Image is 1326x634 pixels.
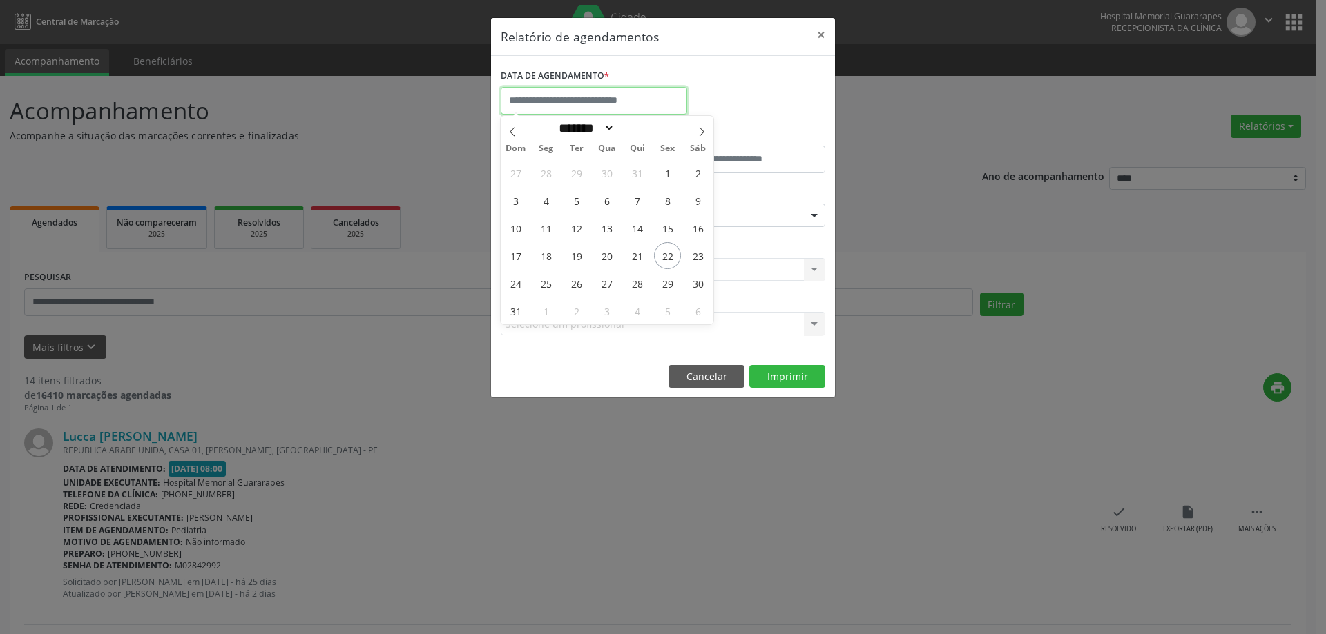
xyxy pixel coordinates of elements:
span: Setembro 5, 2025 [654,297,681,324]
label: ATÉ [666,124,825,146]
span: Agosto 12, 2025 [563,215,590,241]
span: Agosto 1, 2025 [654,159,681,186]
span: Agosto 30, 2025 [684,270,711,297]
span: Qui [622,144,653,153]
span: Agosto 11, 2025 [532,215,559,241]
span: Agosto 14, 2025 [624,215,651,241]
span: Setembro 1, 2025 [532,297,559,324]
span: Agosto 20, 2025 [593,242,620,269]
span: Agosto 2, 2025 [684,159,711,186]
span: Setembro 4, 2025 [624,297,651,324]
span: Agosto 18, 2025 [532,242,559,269]
span: Agosto 7, 2025 [624,187,651,214]
span: Agosto 21, 2025 [624,242,651,269]
span: Sáb [683,144,713,153]
span: Agosto 27, 2025 [593,270,620,297]
span: Setembro 3, 2025 [593,297,620,324]
span: Agosto 15, 2025 [654,215,681,241]
span: Julho 31, 2025 [624,159,651,186]
span: Agosto 17, 2025 [502,242,529,269]
span: Agosto 13, 2025 [593,215,620,241]
span: Sex [653,144,683,153]
span: Agosto 6, 2025 [593,187,620,214]
span: Setembro 2, 2025 [563,297,590,324]
label: DATA DE AGENDAMENTO [501,66,609,87]
span: Ter [561,144,592,153]
span: Dom [501,144,531,153]
span: Agosto 31, 2025 [502,297,529,324]
button: Imprimir [749,365,825,388]
span: Seg [531,144,561,153]
span: Agosto 8, 2025 [654,187,681,214]
input: Year [615,121,660,135]
span: Julho 28, 2025 [532,159,559,186]
h5: Relatório de agendamentos [501,28,659,46]
span: Agosto 25, 2025 [532,270,559,297]
span: Agosto 3, 2025 [502,187,529,214]
span: Julho 29, 2025 [563,159,590,186]
button: Close [807,18,835,52]
select: Month [554,121,615,135]
span: Agosto 23, 2025 [684,242,711,269]
span: Agosto 29, 2025 [654,270,681,297]
span: Agosto 4, 2025 [532,187,559,214]
span: Julho 27, 2025 [502,159,529,186]
span: Agosto 5, 2025 [563,187,590,214]
span: Julho 30, 2025 [593,159,620,186]
span: Agosto 28, 2025 [624,270,651,297]
span: Setembro 6, 2025 [684,297,711,324]
span: Agosto 19, 2025 [563,242,590,269]
button: Cancelar [669,365,744,388]
span: Agosto 26, 2025 [563,270,590,297]
span: Agosto 9, 2025 [684,187,711,214]
span: Agosto 24, 2025 [502,270,529,297]
span: Agosto 16, 2025 [684,215,711,241]
span: Qua [592,144,622,153]
span: Agosto 10, 2025 [502,215,529,241]
span: Agosto 22, 2025 [654,242,681,269]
